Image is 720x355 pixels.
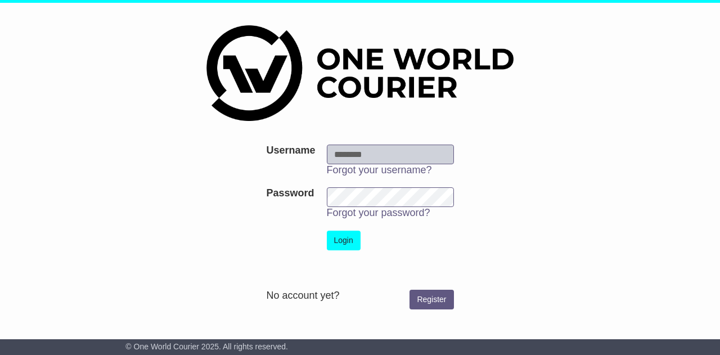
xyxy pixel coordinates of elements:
[327,207,430,218] a: Forgot your password?
[409,290,453,309] a: Register
[327,231,361,250] button: Login
[206,25,514,121] img: One World
[327,164,432,176] a: Forgot your username?
[125,342,288,351] span: © One World Courier 2025. All rights reserved.
[266,187,314,200] label: Password
[266,290,453,302] div: No account yet?
[266,145,315,157] label: Username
